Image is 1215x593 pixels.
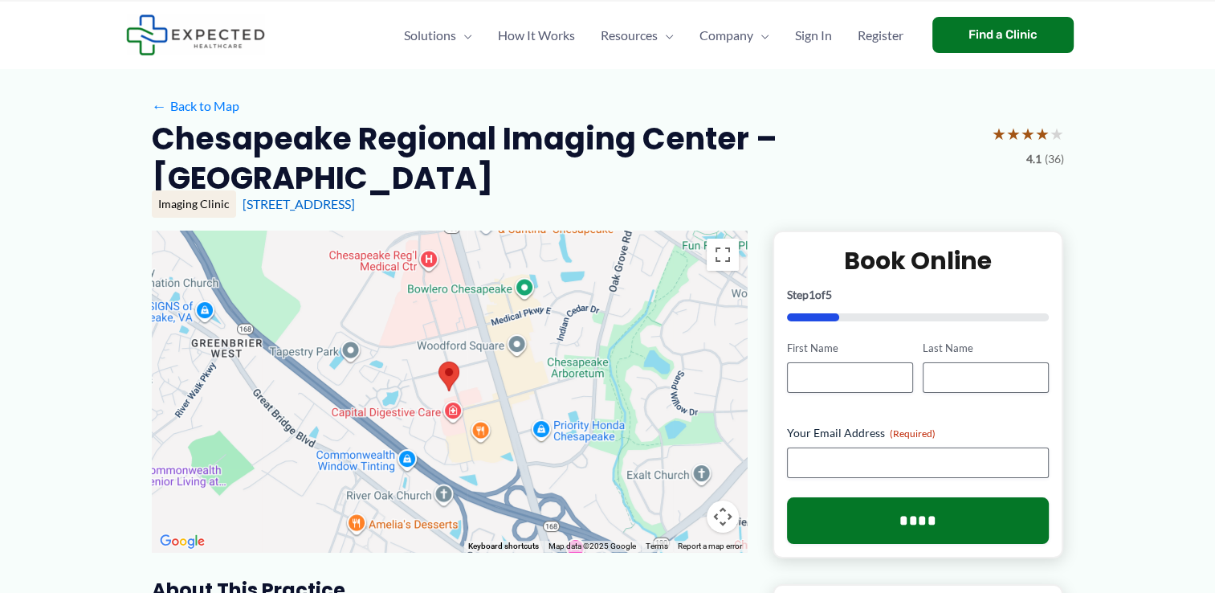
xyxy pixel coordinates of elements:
[795,7,832,63] span: Sign In
[787,289,1050,301] p: Step of
[707,501,739,533] button: Map camera controls
[923,341,1049,356] label: Last Name
[126,14,265,55] img: Expected Healthcare Logo - side, dark font, small
[1045,149,1064,170] span: (36)
[152,119,979,198] h2: Chesapeake Regional Imaging Center – [GEOGRAPHIC_DATA]
[890,427,936,440] span: (Required)
[787,341,913,356] label: First Name
[152,190,236,218] div: Imaging Clinic
[588,7,687,63] a: ResourcesMenu Toggle
[809,288,815,301] span: 1
[992,119,1006,149] span: ★
[1026,149,1042,170] span: 4.1
[678,542,742,550] a: Report a map error
[646,542,668,550] a: Terms (opens in new tab)
[845,7,916,63] a: Register
[1050,119,1064,149] span: ★
[601,7,658,63] span: Resources
[1035,119,1050,149] span: ★
[548,542,636,550] span: Map data ©2025 Google
[826,288,832,301] span: 5
[707,239,739,271] button: Toggle fullscreen view
[498,7,575,63] span: How It Works
[152,98,167,113] span: ←
[782,7,845,63] a: Sign In
[404,7,456,63] span: Solutions
[787,425,1050,441] label: Your Email Address
[699,7,753,63] span: Company
[753,7,769,63] span: Menu Toggle
[468,541,539,552] button: Keyboard shortcuts
[391,7,485,63] a: SolutionsMenu Toggle
[687,7,782,63] a: CompanyMenu Toggle
[391,7,916,63] nav: Primary Site Navigation
[1006,119,1021,149] span: ★
[1021,119,1035,149] span: ★
[156,531,209,552] a: Open this area in Google Maps (opens a new window)
[243,196,355,211] a: [STREET_ADDRESS]
[932,17,1074,53] a: Find a Clinic
[152,94,239,118] a: ←Back to Map
[787,245,1050,276] h2: Book Online
[156,531,209,552] img: Google
[658,7,674,63] span: Menu Toggle
[858,7,903,63] span: Register
[456,7,472,63] span: Menu Toggle
[485,7,588,63] a: How It Works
